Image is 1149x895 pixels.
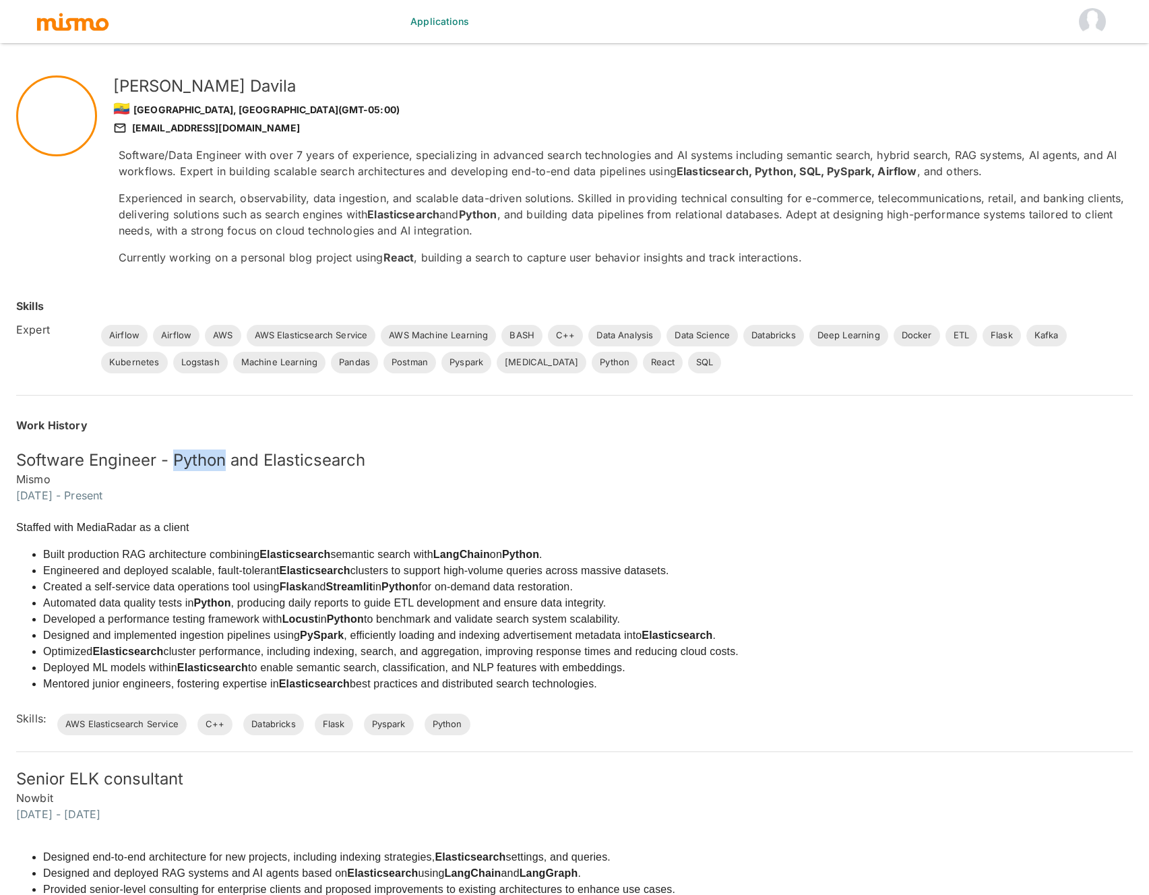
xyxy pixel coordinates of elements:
span: Data Science [666,329,738,342]
span: AWS Elasticsearch Service [57,718,187,731]
li: Optimized cluster performance, including indexing, search, and aggregation, improving response ti... [43,644,739,660]
h5: [PERSON_NAME] Davila [113,75,1133,97]
strong: Elasticsearch [435,851,505,863]
strong: Locust [282,613,318,625]
span: React [643,356,683,369]
img: undefined [1079,8,1106,35]
span: Deep Learning [809,329,888,342]
span: Postman [383,356,436,369]
p: Currently working on a personal blog project using , building a search to capture user behavior i... [119,249,1133,266]
span: C++ [197,718,232,731]
li: Developed a performance testing framework with in to benchmark and validate search system scalabi... [43,611,739,627]
h6: Work History [16,417,1133,433]
strong: Streamlit [326,581,373,592]
h6: Nowbit [16,790,1133,806]
span: Pyspark [441,356,491,369]
strong: LangGraph [520,867,578,879]
strong: Python [502,549,539,560]
li: Mentored junior engineers, fostering expertise in best practices and distributed search technolog... [43,676,739,692]
span: Databricks [743,329,804,342]
h6: Expert [16,321,90,338]
span: Machine Learning [233,356,325,369]
strong: LangChain [433,549,490,560]
span: Airflow [153,329,199,342]
li: Automated data quality tests in , producing daily reports to guide ETL development and ensure dat... [43,595,739,611]
span: AWS Machine Learning [381,329,496,342]
strong: Elasticsearch [642,629,712,641]
div: [EMAIL_ADDRESS][DOMAIN_NAME] [113,120,1133,136]
span: Flask [315,718,353,731]
strong: Elasticsearch, Python, SQL, PySpark, Airflow [677,164,917,178]
span: Kafka [1026,329,1067,342]
span: Data Analysis [588,329,661,342]
strong: Elasticsearch [177,662,248,673]
li: Engineered and deployed scalable, fault-tolerant clusters to support high-volume queries across m... [43,563,739,579]
span: Pandas [331,356,378,369]
span: Flask [983,329,1021,342]
h6: Skills [16,298,44,314]
span: C++ [548,329,583,342]
strong: Elasticsearch [279,678,350,689]
span: ETL [945,329,977,342]
h6: [DATE] - Present [16,487,1133,503]
strong: Flask [280,581,308,592]
strong: Elasticsearch [280,565,350,576]
p: Software/Data Engineer with over 7 years of experience, specializing in advanced search technolog... [119,147,1133,179]
strong: Elasticsearch [259,549,330,560]
li: Built production RAG architecture combining semantic search with on . [43,547,739,563]
h5: Senior ELK consultant [16,768,1133,790]
span: Logstash [173,356,228,369]
strong: Elasticsearch [92,646,163,657]
h6: Skills: [16,710,46,727]
strong: Python [193,597,230,609]
li: Designed and implemented ingestion pipelines using , efficiently loading and indexing advertiseme... [43,627,739,644]
li: Designed and deployed RAG systems and AI agents based on using and . [43,865,675,882]
span: Docker [894,329,940,342]
span: BASH [501,329,542,342]
span: [MEDICAL_DATA] [497,356,586,369]
strong: PySpark [300,629,344,641]
span: Python [425,718,470,731]
li: Designed end-to-end architecture for new projects, including indexing strategies, settings, and q... [43,849,675,865]
span: AWS [205,329,241,342]
span: AWS Elasticsearch Service [247,329,376,342]
p: Experienced in search, observability, data ingestion, and scalable data-driven solutions. Skilled... [119,190,1133,239]
p: Staffed with MediaRadar as a client [16,520,739,536]
span: 🇪🇨 [113,100,130,117]
strong: Elasticsearch [367,208,439,221]
strong: Elasticsearch [347,867,418,879]
span: Kubernetes [101,356,168,369]
span: Airflow [101,329,148,342]
span: Python [592,356,638,369]
img: logo [36,11,110,32]
strong: Python [459,208,497,221]
span: SQL [688,356,721,369]
h6: Mismo [16,471,1133,487]
span: Pyspark [364,718,414,731]
strong: Python [381,581,418,592]
span: Databricks [243,718,304,731]
strong: React [383,251,414,264]
li: Created a self-service data operations tool using and in for on-demand data restoration. [43,579,739,595]
h6: [DATE] - [DATE] [16,806,1133,822]
li: Deployed ML models within to enable semantic search, classification, and NLP features with embedd... [43,660,739,676]
div: [GEOGRAPHIC_DATA], [GEOGRAPHIC_DATA] (GMT-05:00) [113,97,1133,120]
h5: Software Engineer - Python and Elasticsearch [16,450,1133,471]
strong: LangChain [445,867,501,879]
strong: Python [327,613,364,625]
